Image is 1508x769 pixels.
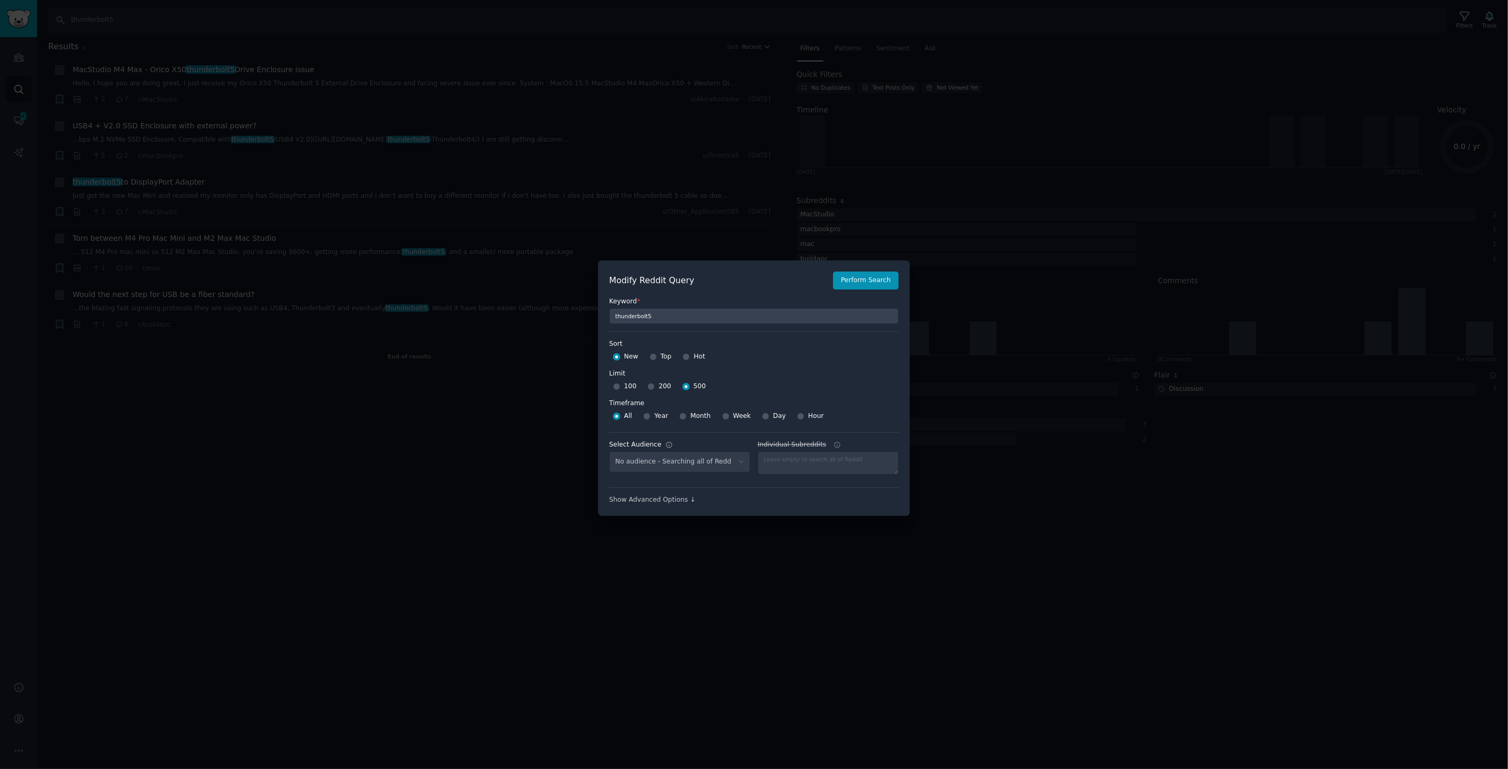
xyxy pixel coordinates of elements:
span: Month [690,412,711,421]
span: Day [773,412,786,421]
span: All [624,412,632,421]
span: Week [733,412,751,421]
span: New [624,352,638,362]
span: 200 [659,382,671,391]
span: Top [661,352,672,362]
span: Year [654,412,668,421]
span: Hour [808,412,824,421]
span: 100 [624,382,636,391]
div: Select Audience [609,440,662,450]
h2: Modify Reddit Query [609,274,827,287]
label: Keyword [609,297,899,307]
div: Limit [609,369,625,379]
button: Perform Search [833,272,899,290]
label: Timeframe [609,395,899,408]
input: Keyword to search on Reddit [609,308,899,324]
label: Sort [609,339,899,349]
div: Show Advanced Options ↓ [609,495,899,505]
label: Individual Subreddits [758,440,899,450]
span: Hot [694,352,705,362]
span: 500 [694,382,706,391]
